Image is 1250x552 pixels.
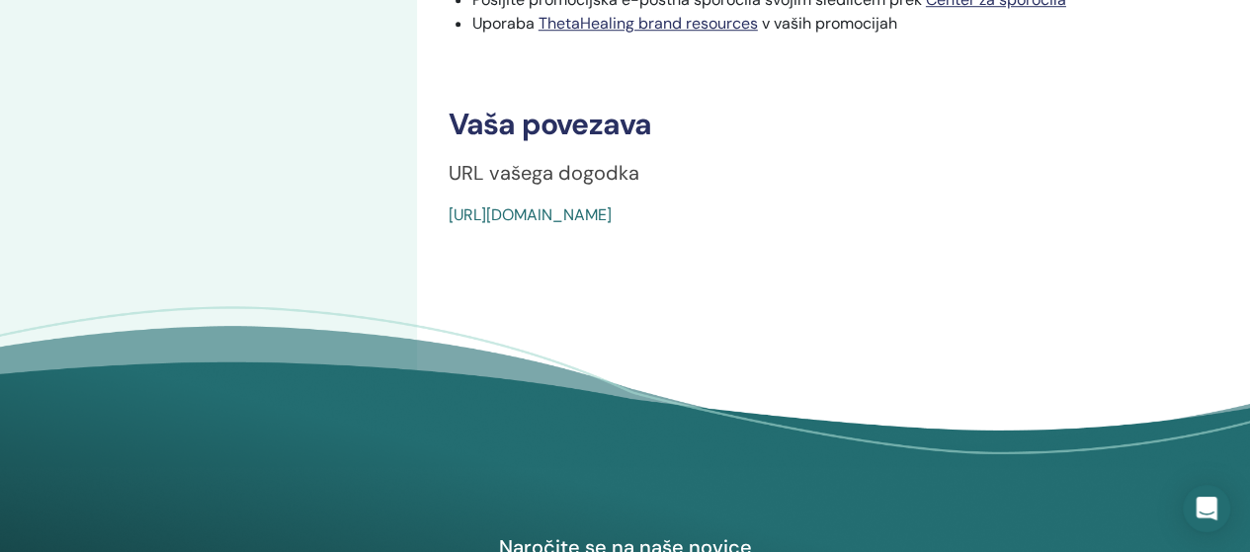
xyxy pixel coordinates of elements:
[539,13,758,34] a: ThetaHealing brand resources
[1183,485,1230,532] div: Open Intercom Messenger
[472,12,1218,36] li: Uporaba v vaših promocijah
[449,107,1218,142] h3: Vaša povezava
[449,158,1218,188] p: URL vašega dogodka
[449,204,612,225] a: [URL][DOMAIN_NAME]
